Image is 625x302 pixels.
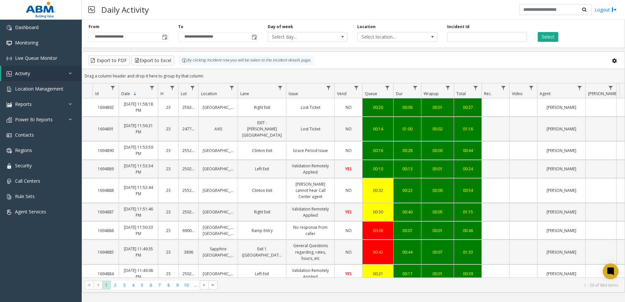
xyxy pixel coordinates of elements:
[162,126,174,132] a: 23
[182,209,194,215] a: 25027890
[96,147,115,154] a: 1694890
[98,2,152,18] h3: Daily Activity
[458,166,478,172] div: 00:24
[242,104,282,110] a: Right Exit
[366,209,389,215] a: 00:30
[541,104,582,110] a: [PERSON_NAME]
[366,249,389,255] div: 00:42
[89,56,130,65] button: Export to PDF
[397,249,417,255] a: 00:44
[242,187,282,193] a: Clinton Exit
[95,91,99,96] span: Id
[7,102,12,107] img: 'icon'
[339,227,358,234] a: NO
[424,91,439,96] span: Wrapup
[123,224,154,237] a: [DATE] 11:50:33 PM
[541,166,582,172] a: [PERSON_NAME]
[203,166,234,172] a: [GEOGRAPHIC_DATA]
[425,249,450,255] a: 00:07
[290,181,330,200] a: [PERSON_NAME] cannot hear Call Center agent
[458,187,478,193] a: 00:54
[397,166,417,172] div: 00:13
[164,281,173,290] span: Page 8
[15,55,57,61] span: Live Queue Monitor
[397,187,417,193] div: 00:22
[346,228,352,233] span: NO
[346,105,352,110] span: NO
[123,101,154,113] a: [DATE] 11:58:18 PM
[182,187,194,193] a: 25528457
[162,104,174,110] a: 23
[111,281,120,290] span: Page 2
[290,206,330,218] a: Validation Remotely Applied
[366,271,389,277] a: 00:21
[181,91,187,96] span: Lot
[458,227,478,234] div: 00:46
[178,24,183,30] label: To
[242,271,282,277] a: Left Exit
[123,184,154,197] a: [DATE] 11:52:44 PM
[211,282,216,288] span: Go to the last page
[82,83,625,277] div: Data table
[425,187,450,193] a: 00:00
[425,227,450,234] div: 00:01
[162,227,174,234] a: 23
[123,246,154,258] a: [DATE] 11:49:35 PM
[15,147,32,153] span: Regions
[148,83,157,92] a: Date Filter Menu
[290,267,330,280] a: Validation Remotely Applied
[203,104,234,110] a: [GEOGRAPHIC_DATA]
[1,66,82,81] a: Activity
[82,70,625,82] div: Drag a column header and drop it here to group by that column
[168,83,177,92] a: H Filter Menu
[203,224,234,237] a: [GEOGRAPHIC_DATA] [GEOGRAPHIC_DATA]
[339,187,358,193] a: NO
[366,126,389,132] a: 00:14
[182,227,194,234] a: 69000048
[346,188,352,193] span: NO
[397,271,417,277] div: 00:17
[162,166,174,172] a: 23
[96,126,115,132] a: 1694891
[425,209,450,215] a: 00:05
[242,147,282,154] a: Clinton Exit
[397,209,417,215] a: 00:40
[358,32,421,42] span: Select location...
[397,227,417,234] a: 00:07
[162,147,174,154] a: 23
[15,116,53,123] span: Power BI Reports
[96,271,115,277] a: 1694884
[15,132,34,138] span: Contacts
[458,126,478,132] a: 01:16
[161,32,168,42] span: Toggle popup
[397,126,417,132] a: 01:00
[339,249,358,255] a: NO
[290,126,330,132] a: Lost Ticket
[200,280,209,290] span: Go to the next page
[366,227,389,234] a: 00:38
[202,282,207,288] span: Go to the next page
[203,187,234,193] a: [GEOGRAPHIC_DATA]
[458,104,478,110] div: 00:27
[425,166,450,172] a: 00:01
[7,194,12,199] img: 'icon'
[339,147,358,154] a: NO
[290,163,330,175] a: Validation Remotely Applied
[15,209,46,215] span: Agent Services
[182,249,194,255] a: 3896
[290,147,330,154] a: Grace Period Issue
[411,83,420,92] a: Dur Filter Menu
[541,126,582,132] a: [PERSON_NAME]
[484,91,492,96] span: Rec.
[182,271,194,277] a: 25027890
[290,224,330,237] a: No response from caller
[425,271,450,277] a: 00:01
[7,87,12,92] img: 'icon'
[339,104,358,110] a: NO
[191,281,200,290] span: Page 11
